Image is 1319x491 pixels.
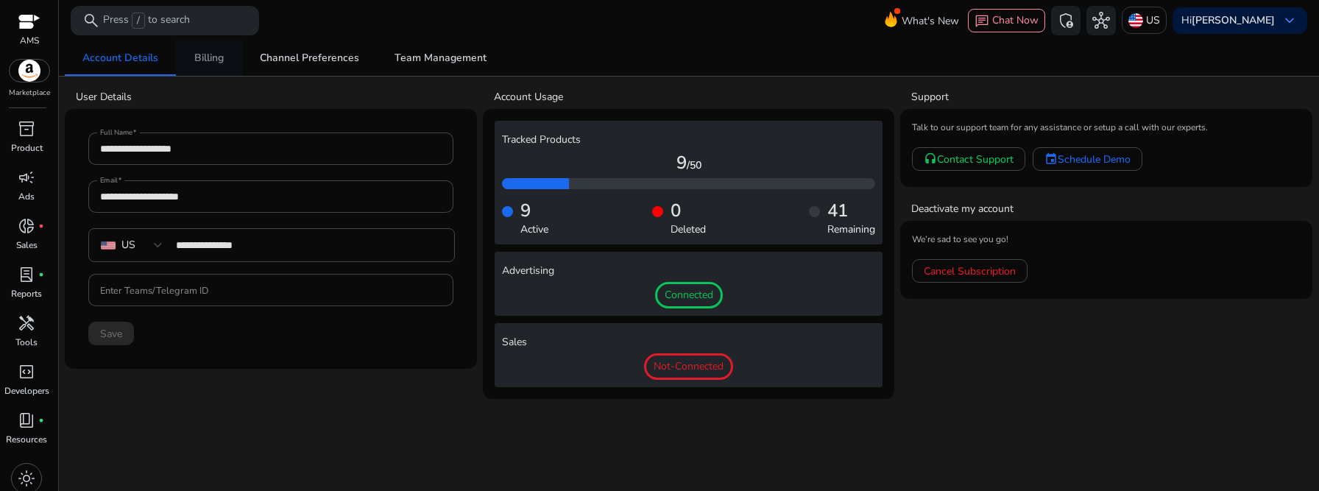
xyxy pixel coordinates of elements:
[11,287,42,300] p: Reports
[827,200,875,222] h4: 41
[827,222,875,237] p: Remaining
[11,141,43,155] p: Product
[82,12,100,29] span: search
[644,353,733,380] span: Not-Connected
[1192,13,1275,27] b: [PERSON_NAME]
[912,147,1025,171] a: Contact Support
[103,13,190,29] p: Press to search
[1086,6,1116,35] button: hub
[502,134,876,146] h4: Tracked Products
[6,433,47,446] p: Resources
[18,266,35,283] span: lab_profile
[38,417,44,423] span: fiber_manual_record
[671,222,706,237] p: Deleted
[1092,12,1110,29] span: hub
[18,470,35,487] span: light_mode
[260,53,359,63] span: Channel Preferences
[38,272,44,278] span: fiber_manual_record
[502,336,876,349] h4: Sales
[82,53,158,63] span: Account Details
[975,14,989,29] span: chat
[4,384,49,398] p: Developers
[520,222,548,237] p: Active
[520,200,548,222] h4: 9
[15,336,38,349] p: Tools
[18,363,35,381] span: code_blocks
[502,152,876,174] h4: 9
[1051,6,1081,35] button: admin_panel_settings
[1057,12,1075,29] span: admin_panel_settings
[194,53,224,63] span: Billing
[16,239,38,252] p: Sales
[902,8,959,34] span: What's New
[395,53,487,63] span: Team Management
[18,34,40,47] p: AMS
[502,265,876,278] h4: Advertising
[1146,7,1160,33] p: US
[924,264,1016,279] span: Cancel Subscription
[100,176,118,186] mat-label: Email
[912,259,1028,283] a: Cancel Subscription
[937,152,1014,167] span: Contact Support
[100,128,132,138] mat-label: Full Name
[912,121,1301,135] mat-card-subtitle: Talk to our support team for any assistance or setup a call with our experts.
[18,190,35,203] p: Ads
[1281,12,1298,29] span: keyboard_arrow_down
[1128,13,1143,28] img: us.svg
[18,120,35,138] span: inventory_2
[132,13,145,29] span: /
[968,9,1045,32] button: chatChat Now
[9,88,50,99] p: Marketplace
[912,233,1301,247] mat-card-subtitle: We’re sad to see you go!
[10,60,49,82] img: amazon.svg
[494,90,895,105] h4: Account Usage
[18,411,35,429] span: book_4
[1181,15,1275,26] p: Hi
[121,237,135,253] div: US
[992,13,1039,27] span: Chat Now
[18,169,35,186] span: campaign
[671,200,706,222] h4: 0
[18,314,35,332] span: handyman
[911,202,1312,216] h4: Deactivate my account
[1058,152,1131,167] span: Schedule Demo
[38,223,44,229] span: fiber_manual_record
[687,158,701,172] span: /50
[924,152,937,166] mat-icon: headset
[655,282,723,308] span: Connected
[911,90,1312,105] h4: Support
[76,90,477,105] h4: User Details
[1044,152,1058,166] mat-icon: event
[18,217,35,235] span: donut_small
